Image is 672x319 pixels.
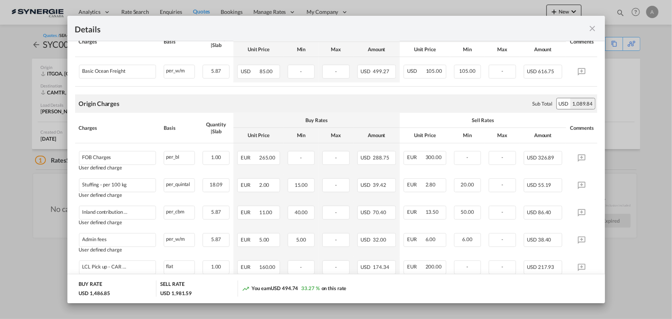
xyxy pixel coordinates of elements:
[426,209,439,215] span: 13.50
[426,236,436,242] span: 6.00
[463,236,473,242] span: 6.00
[426,181,436,188] span: 2.80
[8,52,514,76] p: 1 hour free for loading (unloading), 125.00$ / per extra hour Subject to VGM weighing and transmi...
[300,264,302,270] span: -
[209,181,223,188] span: 18.09
[361,264,372,270] span: USD
[259,182,270,188] span: 2.00
[300,68,302,74] span: -
[450,128,485,143] th: Min
[211,68,221,74] span: 5.87
[501,68,503,74] span: -
[538,154,554,161] span: 326.89
[501,209,503,215] span: -
[233,128,284,143] th: Unit Price
[485,128,520,143] th: Max
[501,236,503,242] span: -
[8,11,29,17] strong: MWM Srl
[233,42,284,57] th: Unit Price
[407,154,424,160] span: EUR
[237,117,396,124] div: Buy Rates
[373,209,386,215] span: 70.40
[557,98,571,109] div: USD
[466,264,468,270] span: -
[79,99,120,108] div: Origin Charges
[373,237,386,243] span: 32.00
[295,209,308,215] span: 40.00
[79,124,156,131] div: Charges
[354,128,400,143] th: Amount
[400,128,450,143] th: Unit Price
[450,42,485,57] th: Min
[301,285,319,291] span: 33.27 %
[407,209,424,215] span: EUR
[82,264,129,270] div: LCL Pick up - CAR BENCH
[335,182,337,188] span: -
[335,237,337,243] span: -
[426,68,442,74] span: 105.00
[566,113,597,143] th: Comments
[79,220,156,225] div: User defined charge
[361,237,372,243] span: USD
[79,290,111,297] div: USD 1,486.85
[211,209,221,215] span: 5.87
[407,181,424,188] span: EUR
[318,42,353,57] th: Max
[75,24,545,33] div: Details
[82,68,126,74] div: Basic Ocean Freight
[588,24,597,33] md-icon: icon-close fg-AAA8AD m-0 cursor
[296,237,307,243] span: 5.00
[259,209,273,215] span: 11.00
[164,65,194,75] div: per_w/m
[259,237,270,243] span: 5.00
[8,8,514,16] body: Editor, editor5
[82,237,107,242] div: Admin fees
[79,38,156,45] div: Charges
[400,42,450,57] th: Unit Price
[203,35,230,49] div: Quantity | Slab
[407,68,425,74] span: USD
[354,42,400,57] th: Amount
[300,154,302,161] span: -
[527,182,537,188] span: USD
[538,182,551,188] span: 55.19
[318,128,353,143] th: Max
[242,285,346,293] div: You earn on this rate
[8,10,514,27] p: [STREET_ADDRESS]
[241,237,258,243] span: EUR
[79,247,156,253] div: User defined charge
[527,237,537,243] span: USD
[538,68,554,74] span: 616.75
[211,154,221,160] span: 1.00
[361,154,372,161] span: USD
[8,69,118,75] strong: —---------------------------------------------------------------
[164,179,194,188] div: per_quintal
[8,73,514,81] p: Bqack-up UBV - [URL][DOMAIN_NAME]
[407,264,424,270] span: EUR
[241,264,258,270] span: EUR
[164,261,194,270] div: flat
[501,181,503,188] span: -
[160,290,192,297] div: USD 1,981.59
[466,154,468,160] span: -
[8,8,514,115] body: Editor, editor6
[284,42,318,57] th: Min
[164,38,194,45] div: Basis
[426,264,442,270] span: 200.00
[295,182,308,188] span: 15.00
[241,182,258,188] span: EUR
[8,60,514,68] p: --------------------------------------------------------------
[82,154,111,160] div: FOB Charges
[532,100,552,107] div: Sub Total
[520,128,566,143] th: Amount
[260,68,273,74] span: 85.00
[335,68,337,74] span: -
[373,264,389,270] span: 174.34
[501,264,503,270] span: -
[79,280,102,289] div: BUY RATE
[160,280,184,289] div: SELL RATE
[242,285,250,292] md-icon: icon-trending-up
[82,182,127,188] div: Stuffing - per 100 kg
[520,42,566,57] th: Amount
[361,68,372,74] span: USD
